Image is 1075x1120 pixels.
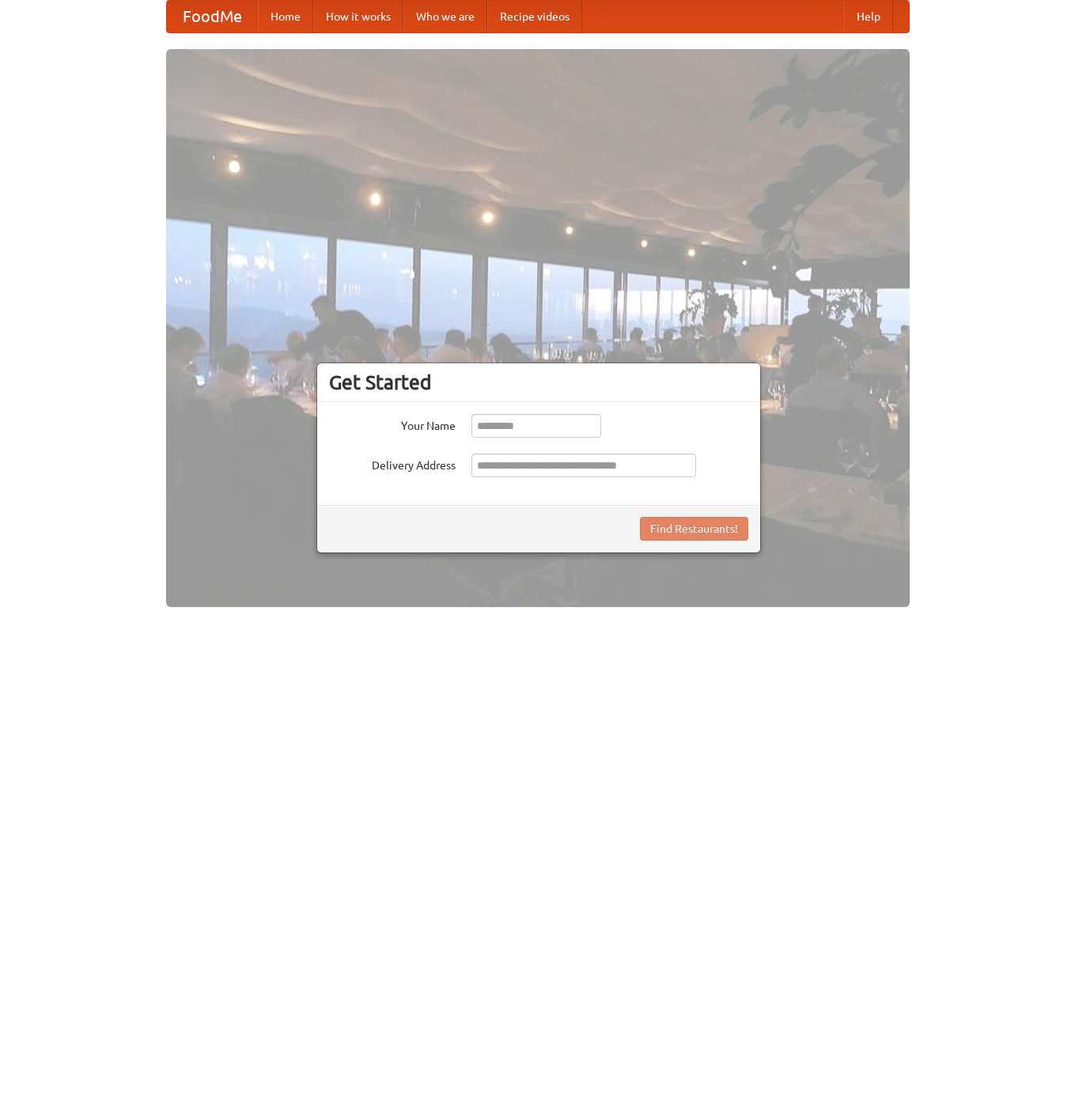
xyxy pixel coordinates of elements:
[640,517,748,541] button: Find Restaurants!
[329,454,456,473] label: Delivery Address
[487,1,582,32] a: Recipe videos
[403,1,487,32] a: Who we are
[313,1,403,32] a: How it works
[844,1,893,32] a: Help
[329,414,456,434] label: Your Name
[258,1,313,32] a: Home
[167,1,258,32] a: FoodMe
[329,370,748,394] h3: Get Started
